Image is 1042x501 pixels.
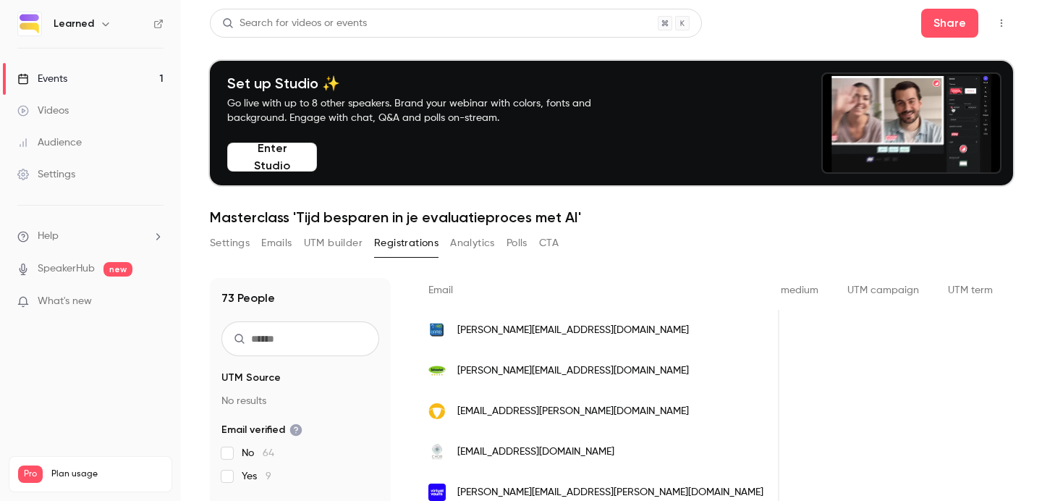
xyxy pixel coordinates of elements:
[428,484,446,501] img: virtualvaults.com
[18,466,43,483] span: Pro
[210,232,250,255] button: Settings
[17,229,164,244] li: help-dropdown-opener
[457,485,763,500] span: [PERSON_NAME][EMAIL_ADDRESS][PERSON_NAME][DOMAIN_NAME]
[539,232,559,255] button: CTA
[227,75,625,92] h4: Set up Studio ✨
[242,469,271,484] span: Yes
[54,17,94,31] h6: Learned
[921,9,978,38] button: Share
[221,394,379,408] p: No results
[428,403,446,420] img: aaprotec.nl
[428,362,446,379] img: bielheimerbeek.com
[103,262,132,277] span: new
[242,446,274,460] span: No
[221,371,281,385] span: UTM Source
[210,209,1013,226] h1: Masterclass 'Tijd besparen in je evaluatieproces met AI'
[261,232,292,255] button: Emails
[266,471,271,481] span: 9
[38,261,95,277] a: SpeakerHub
[304,232,363,255] button: UTM builder
[18,12,41,35] img: Learned
[227,96,625,125] p: Go live with up to 8 other speakers. Brand your webinar with colors, fonts and background. Engage...
[457,323,689,338] span: [PERSON_NAME][EMAIL_ADDRESS][DOMAIN_NAME]
[758,285,818,295] span: UTM medium
[450,232,495,255] button: Analytics
[428,443,446,460] img: chdr.nl
[17,167,75,182] div: Settings
[146,295,164,308] iframe: Noticeable Trigger
[17,104,69,118] div: Videos
[221,423,302,437] span: Email verified
[428,321,446,339] img: hrmunited.eu
[428,285,453,295] span: Email
[222,16,367,31] div: Search for videos or events
[847,285,919,295] span: UTM campaign
[457,404,689,419] span: [EMAIL_ADDRESS][PERSON_NAME][DOMAIN_NAME]
[457,363,689,379] span: [PERSON_NAME][EMAIL_ADDRESS][DOMAIN_NAME]
[263,448,274,458] span: 64
[457,445,614,460] span: [EMAIL_ADDRESS][DOMAIN_NAME]
[51,468,163,480] span: Plan usage
[17,72,67,86] div: Events
[374,232,439,255] button: Registrations
[38,294,92,309] span: What's new
[38,229,59,244] span: Help
[17,135,82,150] div: Audience
[221,290,275,307] h1: 73 People
[948,285,993,295] span: UTM term
[227,143,317,172] button: Enter Studio
[507,232,528,255] button: Polls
